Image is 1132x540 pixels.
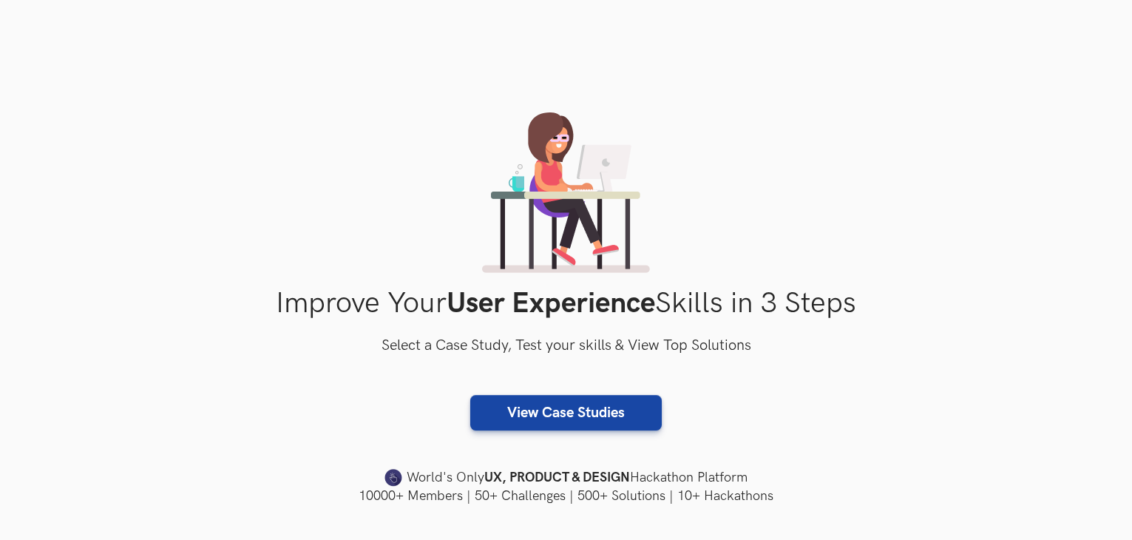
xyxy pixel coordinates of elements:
h3: Select a Case Study, Test your skills & View Top Solutions [93,334,1040,358]
strong: User Experience [447,286,655,321]
h4: World's Only Hackathon Platform [93,468,1040,488]
strong: UX, PRODUCT & DESIGN [484,468,630,488]
a: View Case Studies [470,395,662,431]
img: uxhack-favicon-image.png [384,468,402,487]
img: lady working on laptop [482,112,650,273]
h4: 10000+ Members | 50+ Challenges | 500+ Solutions | 10+ Hackathons [93,487,1040,505]
h1: Improve Your Skills in 3 Steps [93,286,1040,321]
